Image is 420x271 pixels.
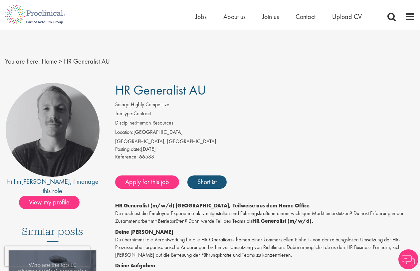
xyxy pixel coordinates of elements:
[398,249,418,269] img: Chatbot
[115,119,415,129] li: Human Resources
[115,228,173,235] strong: Deine [PERSON_NAME]
[296,12,315,21] a: Contact
[187,175,227,189] a: Shortlist
[252,217,313,224] strong: HR Generalist (m/w/d).
[21,177,70,186] a: [PERSON_NAME]
[22,226,83,242] h3: Similar posts
[115,129,415,138] li: [GEOGRAPHIC_DATA]
[115,129,133,136] label: Location:
[223,12,246,21] a: About us
[115,262,155,269] strong: Deine Aufgaben
[115,110,415,119] li: Contract
[115,202,310,209] strong: HR Generalist (m/w/d) [GEOGRAPHIC_DATA], Teilweise aus dem Home Office
[115,138,415,145] div: [GEOGRAPHIC_DATA], [GEOGRAPHIC_DATA]
[115,228,415,259] p: Du übernimmst die Verantwortung für alle HR Operations-Themen einer kommerziellen Einheit - von d...
[195,12,207,21] a: Jobs
[19,197,86,206] a: View my profile
[5,57,40,66] span: You are here:
[5,246,90,266] iframe: reCAPTCHA
[115,145,141,152] span: Posting date:
[131,101,169,108] span: Highly Competitive
[262,12,279,21] a: Join us
[115,82,206,99] span: HR Generalist AU
[115,145,415,153] div: [DATE]
[115,110,133,118] label: Job type:
[139,153,154,160] span: 66588
[115,175,179,189] a: Apply for this job
[115,202,415,225] p: Du möchtest die Employee Experience aktiv mitgestalten und Führungskräfte in einem wichtigen Mark...
[64,57,110,66] span: HR Generalist AU
[19,196,80,209] span: View my profile
[332,12,362,21] a: Upload CV
[6,83,100,177] img: imeage of recruiter Felix Zimmer
[42,57,57,66] a: breadcrumb link
[115,119,136,127] label: Discipline:
[115,101,129,109] label: Salary:
[115,153,138,161] label: Reference:
[59,57,62,66] span: >
[5,177,100,196] div: Hi I'm , I manage this role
